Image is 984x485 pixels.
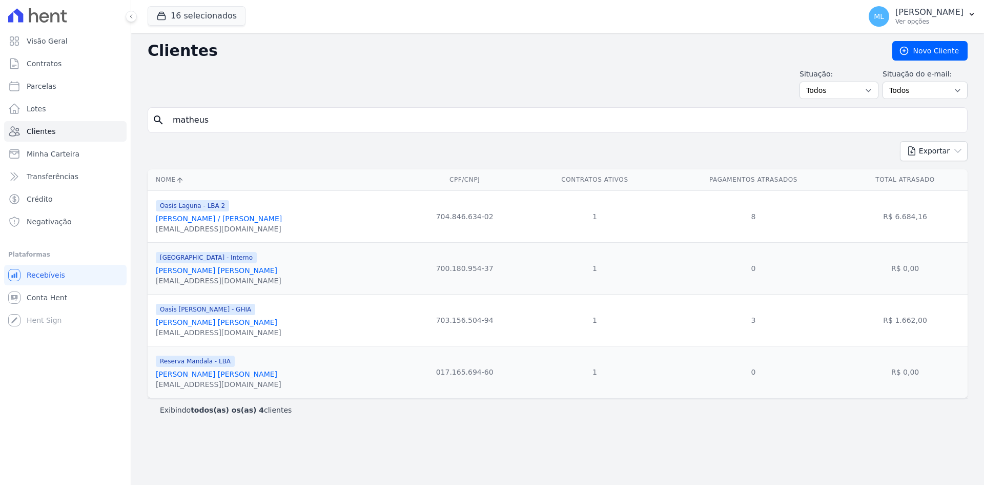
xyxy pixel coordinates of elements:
[525,346,664,398] td: 1
[4,265,127,285] a: Recebíveis
[156,318,277,326] a: [PERSON_NAME] [PERSON_NAME]
[27,36,68,46] span: Visão Geral
[664,190,843,242] td: 8
[4,76,127,96] a: Parcelas
[27,171,78,182] span: Transferências
[27,217,72,227] span: Negativação
[27,59,61,69] span: Contratos
[156,327,281,338] div: [EMAIL_ADDRESS][DOMAIN_NAME]
[843,294,968,346] td: R$ 1.662,00
[27,81,56,91] span: Parcelas
[525,242,664,294] td: 1
[27,126,55,137] span: Clientes
[900,141,968,161] button: Exportar
[404,190,525,242] td: 704.846.634-02
[843,169,968,190] th: Total Atrasado
[4,99,127,119] a: Lotes
[895,17,963,26] p: Ver opções
[27,104,46,114] span: Lotes
[404,169,525,190] th: CPF/CNPJ
[4,121,127,142] a: Clientes
[191,406,264,414] b: todos(as) os(as) 4
[156,304,255,315] span: Oasis [PERSON_NAME] - GHIA
[525,294,664,346] td: 1
[404,242,525,294] td: 700.180.954-37
[156,266,277,275] a: [PERSON_NAME] [PERSON_NAME]
[892,41,968,61] a: Novo Cliente
[799,69,878,80] label: Situação:
[404,346,525,398] td: 017.165.694-60
[4,144,127,164] a: Minha Carteira
[4,211,127,232] a: Negativação
[152,114,165,126] i: search
[4,166,127,187] a: Transferências
[525,190,664,242] td: 1
[148,169,404,190] th: Nome
[27,149,79,159] span: Minha Carteira
[156,200,229,211] span: Oasis Laguna - LBA 2
[664,169,843,190] th: Pagamentos Atrasados
[27,270,65,280] span: Recebíveis
[525,169,664,190] th: Contratos Ativos
[27,293,67,303] span: Conta Hent
[4,287,127,308] a: Conta Hent
[883,69,968,80] label: Situação do e-mail:
[4,189,127,209] a: Crédito
[664,242,843,294] td: 0
[4,31,127,51] a: Visão Geral
[160,405,292,415] p: Exibindo clientes
[664,346,843,398] td: 0
[156,356,235,367] span: Reserva Mandala - LBA
[8,248,122,261] div: Plataformas
[156,379,281,390] div: [EMAIL_ADDRESS][DOMAIN_NAME]
[843,190,968,242] td: R$ 6.684,16
[156,370,277,378] a: [PERSON_NAME] [PERSON_NAME]
[167,110,963,130] input: Buscar por nome, CPF ou e-mail
[664,294,843,346] td: 3
[27,194,53,204] span: Crédito
[843,242,968,294] td: R$ 0,00
[895,7,963,17] p: [PERSON_NAME]
[156,215,282,223] a: [PERSON_NAME] / [PERSON_NAME]
[860,2,984,31] button: ML [PERSON_NAME] Ver opções
[843,346,968,398] td: R$ 0,00
[4,53,127,74] a: Contratos
[148,42,876,60] h2: Clientes
[156,252,257,263] span: [GEOGRAPHIC_DATA] - Interno
[404,294,525,346] td: 703.156.504-94
[156,276,281,286] div: [EMAIL_ADDRESS][DOMAIN_NAME]
[874,13,884,20] span: ML
[148,6,245,26] button: 16 selecionados
[156,224,282,234] div: [EMAIL_ADDRESS][DOMAIN_NAME]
